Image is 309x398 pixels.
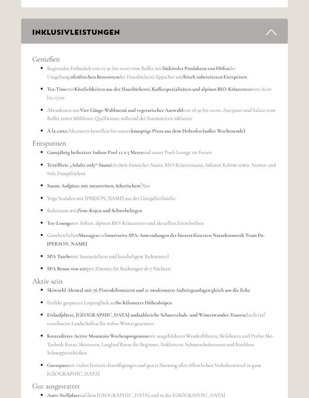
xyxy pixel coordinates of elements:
span: Yoga Stunden mit [PERSON_NAME] aus der Gastgeberfamilie [47,195,176,201]
strong: innovative SPA-Anwendungen der biozertifizierten Naturkosmetik Team Dr. [PERSON_NAME] [47,232,265,247]
span: Abendessen mit von 18:30 bis 20:00. Antipasti und Salate vom Buffet sowie Mühlener Quellwasser wä... [47,107,275,122]
strong: Zirm-Kojen und Schwebeliegen [77,207,142,214]
span: Regionales Frühstück von 07:30 bis 10:00 vom Buffet mit der Umgebung, der Hausbäckerei Eppacher und [47,65,247,80]
strong: frisch zubereiteten Eierspeisen [184,74,247,80]
span: SPA Bonus von 20€ [47,265,87,272]
span: Entspannen [32,139,66,148]
div: INKLUSIVLEISTUNGEN [21,19,288,44]
span: mit vielen Freizeit-Ermäßigungen und gratis Nutzung aller öffentlichen Verkehrsmittel in ganz [GE... [47,362,261,377]
strong: Köstlichkeiten aus der Hausbäckerei, Kaffeespezialitäten und alpinen BIO-Kräutertees [74,86,252,92]
span: pro Zimmer für Buchungen ab 7 Nächten [87,265,170,272]
span: Eislaufplätze, [GEOGRAPHIC_DATA] und [47,312,138,318]
span: mit Saunatüchern und kuscheligem Bademantel [71,253,169,260]
span: mit Säften, alpinen BIO-Kräutertees und aktuellen Zeitschriften [72,220,203,226]
strong: Südtiroler Produkten von Höfen [162,65,229,71]
span: Gut ausgestattet [32,382,80,391]
span: Aktiv sein [32,277,63,286]
strong: knusprige Pizza aus dem Holzofen (außer Wochenende) [131,128,245,134]
strong: Guestpass [47,362,68,368]
span: SPA Tasche [47,253,71,260]
strong: Massagen [79,232,98,238]
span: (16+)mit finnischer Sauna, BIO-Kräutersauna, Infrarot Kabine sowie Aroma- und Sole Dampfbädern [47,162,276,177]
span: Textilfreie „Adults only“ Sauna [47,162,111,168]
span: mit ausgebildeten Wanderführern, Skilehrern und Profis: Ski-Technik Kurse, Skitouren, Langlauf Ku... [47,333,274,356]
span: Tee-Lounge [47,220,72,226]
span: Skiworld Ahrntal mit 76 Pistenkilometern und 21 modernsten Aufstiegsanlagen gleich um die Ecke [47,287,250,293]
span: Kostenfreies Active Mountain Wochenprogramm [47,333,148,339]
span: zahlreiche Schneeschuh- und Winterwander-Touren [138,312,245,318]
span: Perfekt gespurtes Loipenglück auf [47,300,172,306]
span: Ruheraum mit [47,207,142,214]
span: Genießen [32,55,60,64]
span: und neuer Pool-Lounge im Freien [143,149,212,155]
span: Alternativ bestellen Sie unsere [68,128,245,134]
span: À la carte: [47,128,68,134]
span: Tea-Time [47,86,67,92]
span: Ölen [47,183,150,189]
strong: Vier Gänge-Wahlmenü und vegetarischer Auswahl [80,107,183,113]
span: Ganzheitlichen und [47,232,265,247]
strong: 80 Kilometer Höhenloipen [116,300,172,306]
span: Ganzjährig beiheizter Indoor Pool 12 x 5 Meter [47,149,143,155]
strong: Sauna-Aufgüsse mit naturreinen, ätherischen [47,183,139,189]
span: mit von 16:00 bis 17:00 [47,86,272,101]
strong: ofenfrischen Brotsorten [70,74,119,80]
